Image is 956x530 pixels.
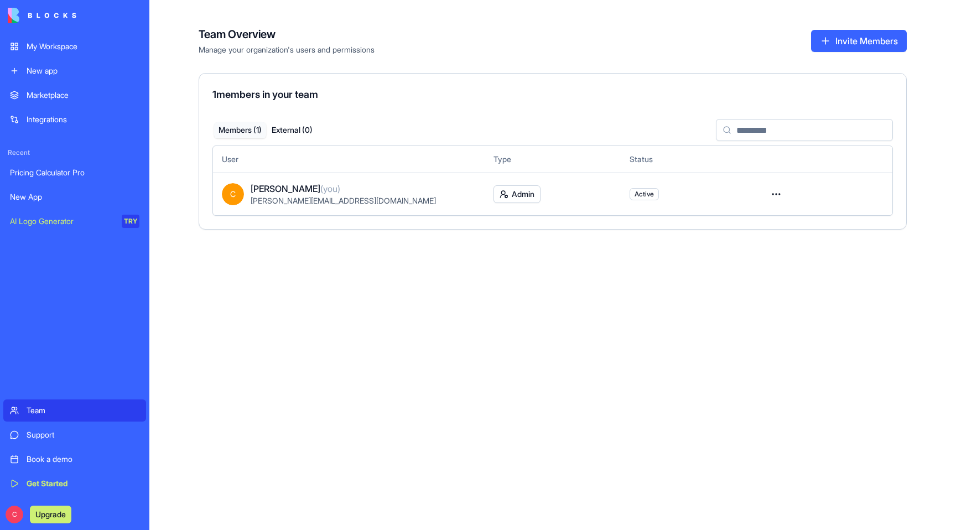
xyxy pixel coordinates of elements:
[3,60,146,82] a: New app
[27,114,139,125] div: Integrations
[3,424,146,446] a: Support
[10,216,114,227] div: AI Logo Generator
[27,478,139,489] div: Get Started
[320,183,340,194] span: (you)
[6,506,23,523] span: C
[512,189,534,200] span: Admin
[811,30,907,52] button: Invite Members
[10,167,139,178] div: Pricing Calculator Pro
[3,472,146,495] a: Get Started
[630,154,748,165] div: Status
[3,84,146,106] a: Marketplace
[27,429,139,440] div: Support
[3,399,146,422] a: Team
[10,191,139,202] div: New App
[3,448,146,470] a: Book a demo
[27,65,139,76] div: New app
[3,210,146,232] a: AI Logo GeneratorTRY
[27,454,139,465] div: Book a demo
[212,89,318,100] span: 1 members in your team
[3,162,146,184] a: Pricing Calculator Pro
[3,35,146,58] a: My Workspace
[27,90,139,101] div: Marketplace
[8,8,76,23] img: logo
[199,27,375,42] h4: Team Overview
[3,186,146,208] a: New App
[222,183,244,205] span: C
[266,122,318,138] button: External ( 0 )
[493,154,612,165] div: Type
[214,122,266,138] button: Members ( 1 )
[251,196,436,205] span: [PERSON_NAME][EMAIL_ADDRESS][DOMAIN_NAME]
[30,508,71,519] a: Upgrade
[27,405,139,416] div: Team
[213,146,485,173] th: User
[3,148,146,157] span: Recent
[251,182,340,195] span: [PERSON_NAME]
[493,185,541,203] button: Admin
[199,44,375,55] span: Manage your organization's users and permissions
[122,215,139,228] div: TRY
[27,41,139,52] div: My Workspace
[635,190,654,199] span: Active
[3,108,146,131] a: Integrations
[30,506,71,523] button: Upgrade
